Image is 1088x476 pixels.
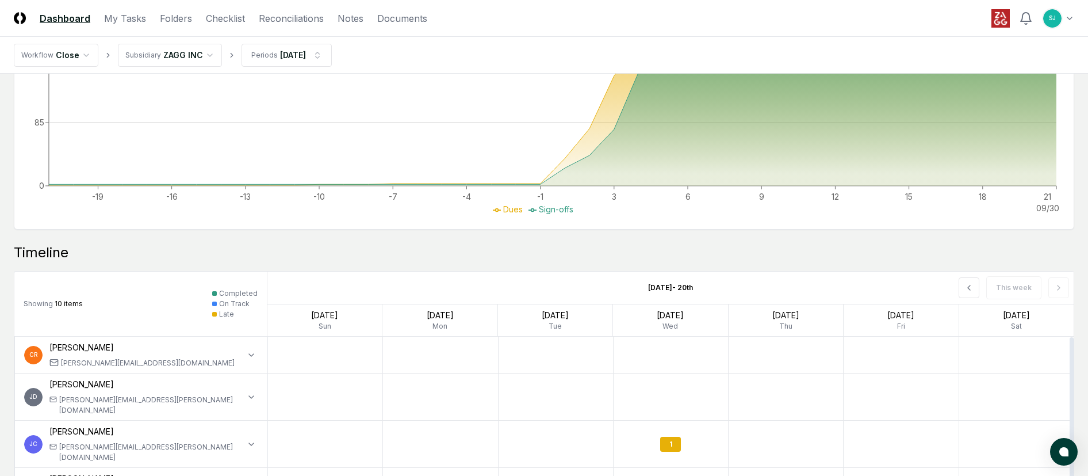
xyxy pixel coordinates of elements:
tspan: 6 [685,192,691,201]
tspan: 0 [39,181,44,191]
div: 10 items [24,299,83,309]
div: Periods [251,50,278,60]
div: [DATE] [613,309,727,321]
div: Workflow [21,50,53,60]
tspan: 12 [832,192,839,201]
tspan: 21 [1044,192,1051,201]
a: Folders [160,12,192,25]
tspan: 18 [979,192,987,201]
div: [DATE] [280,49,306,61]
tspan: -1 [537,192,543,201]
span: JD [29,393,37,401]
a: Notes [338,12,363,25]
tspan: -19 [92,192,104,201]
tspan: 15 [905,192,913,201]
div: Thu [729,321,843,332]
span: CR [29,351,38,359]
div: Subsidiary [125,50,161,60]
div: Wed [613,321,727,332]
tspan: 3 [612,192,616,201]
div: [DATE] [844,309,958,321]
div: Tue [498,321,612,332]
div: On Track [219,299,250,309]
div: Mon [382,321,497,332]
tspan: -4 [462,192,471,201]
div: 1 [660,437,681,452]
button: Periods[DATE] [242,44,332,67]
a: My Tasks [104,12,146,25]
div: Completed [219,288,258,299]
span: SJ [1049,14,1056,22]
a: Reconciliations [259,12,324,25]
a: Checklist [206,12,245,25]
div: [DATE] [729,309,843,321]
a: Dashboard [40,12,90,25]
div: [PERSON_NAME][EMAIL_ADDRESS][PERSON_NAME][DOMAIN_NAME] [59,395,244,416]
img: ZAGG logo [991,9,1010,28]
span: JC [29,440,37,448]
button: atlas-launcher [1050,438,1078,466]
div: [DATE] [498,309,612,321]
img: Logo [14,12,26,24]
div: Timeline [14,243,1074,262]
a: Documents [377,12,427,25]
div: [PERSON_NAME][EMAIL_ADDRESS][PERSON_NAME][DOMAIN_NAME] [59,442,244,463]
span: Dues [503,204,523,214]
div: [PERSON_NAME] [49,378,244,390]
div: [DATE] [959,309,1074,321]
div: [DATE] [382,309,497,321]
div: [PERSON_NAME] [49,341,235,353]
nav: breadcrumb [14,44,332,67]
div: [DATE] [267,309,382,321]
button: SJ [1042,8,1063,29]
div: Fri [844,321,958,332]
div: [PERSON_NAME][EMAIL_ADDRESS][DOMAIN_NAME] [61,358,235,368]
span: Sign-offs [539,204,573,214]
tspan: 9 [759,192,764,201]
tspan: -7 [389,192,397,201]
tspan: -16 [166,192,178,201]
div: Sun [267,321,382,332]
tspan: 85 [35,117,44,127]
div: Late [219,309,234,319]
tspan: 09/30 [1036,203,1059,213]
span: Showing [24,299,53,308]
tspan: -13 [240,192,251,201]
tspan: -10 [313,192,325,201]
div: [DATE] - 20th [590,273,751,302]
div: Sat [959,321,1074,332]
div: [PERSON_NAME] [49,425,244,437]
